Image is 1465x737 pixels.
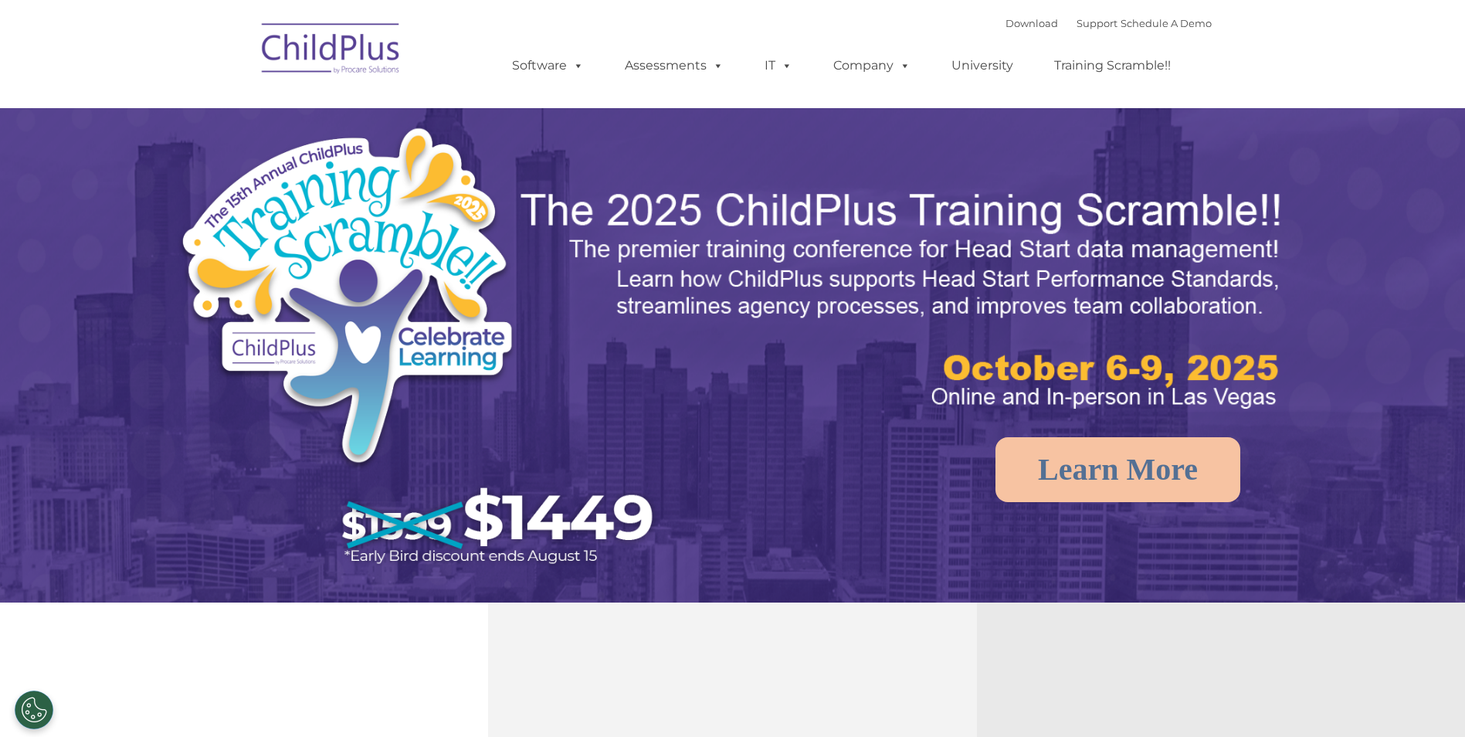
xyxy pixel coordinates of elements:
[254,12,409,90] img: ChildPlus by Procare Solutions
[936,50,1029,81] a: University
[609,50,739,81] a: Assessments
[1077,17,1117,29] a: Support
[995,437,1240,502] a: Learn More
[1005,17,1212,29] font: |
[749,50,808,81] a: IT
[497,50,599,81] a: Software
[15,691,53,729] button: Cookies Settings
[1039,50,1186,81] a: Training Scramble!!
[1121,17,1212,29] a: Schedule A Demo
[1005,17,1058,29] a: Download
[818,50,926,81] a: Company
